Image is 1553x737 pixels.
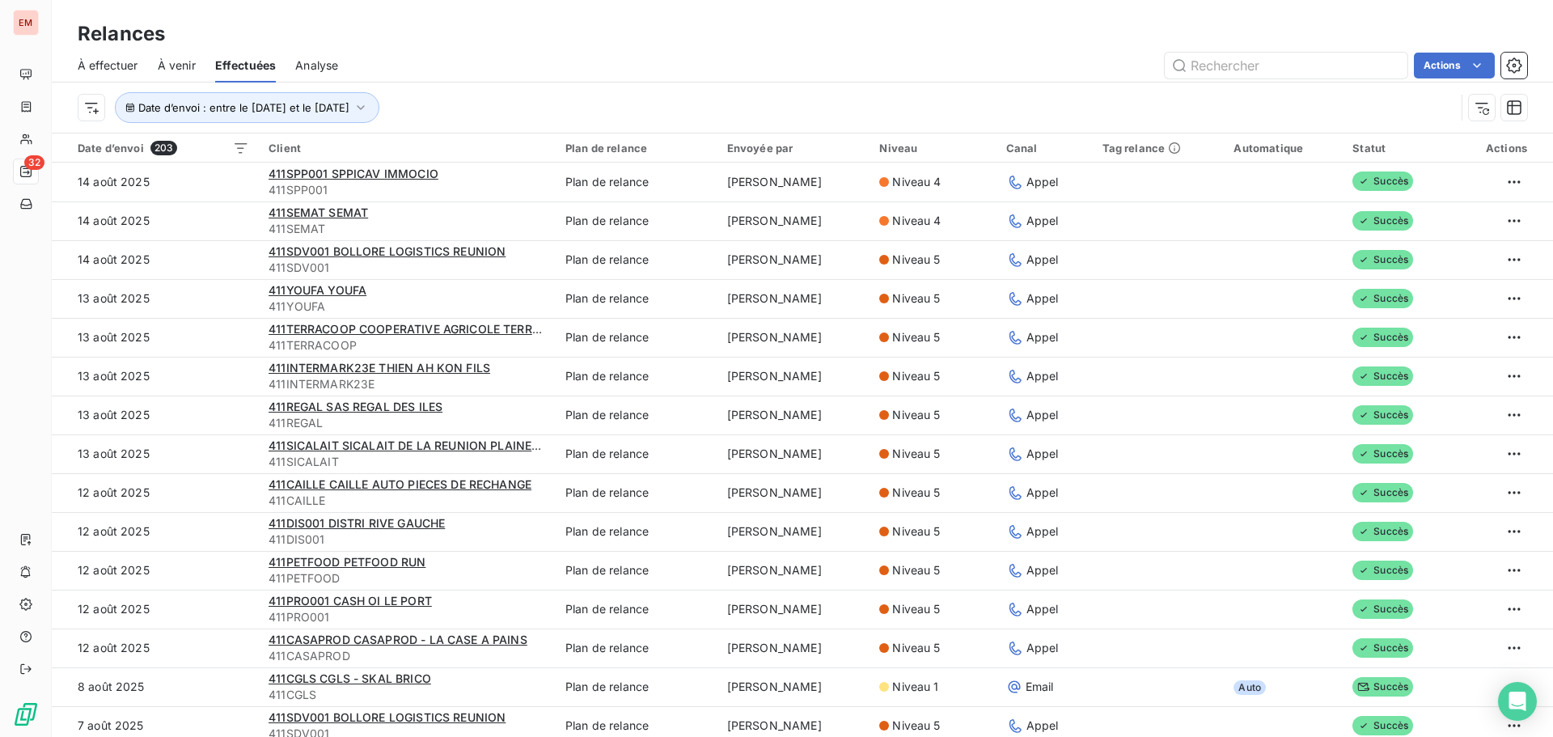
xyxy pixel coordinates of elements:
span: 411INTERMARK23E [269,376,546,392]
span: 411CGLS [269,687,546,703]
td: [PERSON_NAME] [717,201,870,240]
span: Niveau 5 [892,290,940,307]
span: 411TERRACOOP [269,337,546,354]
span: 411SEMAT [269,221,546,237]
span: 411REGAL SAS REGAL DES ILES [269,400,442,413]
span: 411TERRACOOP COOPERATIVE AGRICOLE TERRACOOP [269,322,573,336]
span: Niveau 5 [892,446,940,462]
td: Plan de relance [556,551,717,590]
td: 12 août 2025 [52,551,259,590]
span: Niveau 5 [892,329,940,345]
span: Succès [1352,250,1413,269]
span: Niveau 4 [892,213,941,229]
span: 411PRO001 CASH OI LE PORT [269,594,432,608]
div: Tag relance [1102,142,1215,155]
span: Succès [1352,172,1413,191]
span: 411PETFOOD [269,570,546,587]
td: 12 août 2025 [52,629,259,667]
span: 411SDV001 BOLLORE LOGISTICS REUNION [269,244,506,258]
td: [PERSON_NAME] [717,163,870,201]
span: Effectuées [215,57,277,74]
span: 411SPP001 SPPICAV IMMOCIO [269,167,438,180]
span: 411CASAPROD CASAPROD - LA CASE A PAINS [269,633,527,646]
span: 411YOUFA [269,299,546,315]
span: 411CAILLE [269,493,546,509]
span: 411DIS001 [269,532,546,548]
td: Plan de relance [556,629,717,667]
td: 8 août 2025 [52,667,259,706]
td: Plan de relance [556,590,717,629]
span: Succès [1352,599,1413,619]
td: [PERSON_NAME] [717,357,870,396]
div: Niveau [879,142,986,155]
span: 411REGAL [269,415,546,431]
td: 12 août 2025 [52,512,259,551]
span: Niveau 5 [892,601,940,617]
span: Succès [1352,522,1413,541]
td: Plan de relance [556,318,717,357]
span: Appel [1026,523,1059,540]
td: Plan de relance [556,512,717,551]
span: Niveau 5 [892,523,940,540]
input: Rechercher [1165,53,1407,78]
td: 13 août 2025 [52,279,259,318]
div: Open Intercom Messenger [1498,682,1537,721]
td: Plan de relance [556,279,717,318]
span: 411PRO001 [269,609,546,625]
span: 411SICALAIT SICALAIT DE LA REUNION PLAINES DES GREGUES [269,438,620,452]
div: Plan de relance [565,142,708,155]
td: Plan de relance [556,240,717,279]
td: Plan de relance [556,396,717,434]
span: Niveau 1 [892,679,938,695]
div: Date d’envoi [78,141,249,155]
td: Plan de relance [556,434,717,473]
span: Appel [1026,252,1059,268]
td: 13 août 2025 [52,357,259,396]
td: [PERSON_NAME] [717,434,870,473]
div: Envoyée par [727,142,861,155]
span: Niveau 5 [892,407,940,423]
td: Plan de relance [556,357,717,396]
span: Appel [1026,446,1059,462]
td: 13 août 2025 [52,318,259,357]
div: Canal [1006,142,1083,155]
span: Niveau 5 [892,485,940,501]
td: 13 août 2025 [52,396,259,434]
span: À venir [158,57,196,74]
span: Succès [1352,328,1413,347]
span: Date d’envoi : entre le [DATE] et le [DATE] [138,101,349,114]
h3: Relances [78,19,165,49]
div: Automatique [1234,142,1333,155]
span: 411INTERMARK23E THIEN AH KON FILS [269,361,490,375]
td: [PERSON_NAME] [717,667,870,706]
a: 32 [13,159,38,184]
span: 411SDV001 BOLLORE LOGISTICS REUNION [269,710,506,724]
span: 411CGLS CGLS - SKAL BRICO [269,671,431,685]
div: Actions [1460,142,1527,155]
td: 14 août 2025 [52,240,259,279]
span: Appel [1026,562,1059,578]
span: 411DIS001 DISTRI RIVE GAUCHE [269,516,445,530]
span: Succès [1352,366,1413,386]
td: Plan de relance [556,163,717,201]
span: Appel [1026,329,1059,345]
span: Appel [1026,485,1059,501]
span: 32 [24,155,44,170]
span: Niveau 5 [892,368,940,384]
span: 411SPP001 [269,182,546,198]
span: 203 [150,141,177,155]
span: Succès [1352,405,1413,425]
td: [PERSON_NAME] [717,551,870,590]
td: Plan de relance [556,473,717,512]
td: [PERSON_NAME] [717,629,870,667]
span: Appel [1026,718,1059,734]
span: Succès [1352,211,1413,231]
span: Appel [1026,368,1059,384]
span: Succès [1352,561,1413,580]
span: Appel [1026,407,1059,423]
td: [PERSON_NAME] [717,318,870,357]
span: Succès [1352,483,1413,502]
span: Niveau 5 [892,562,940,578]
td: [PERSON_NAME] [717,279,870,318]
td: [PERSON_NAME] [717,590,870,629]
